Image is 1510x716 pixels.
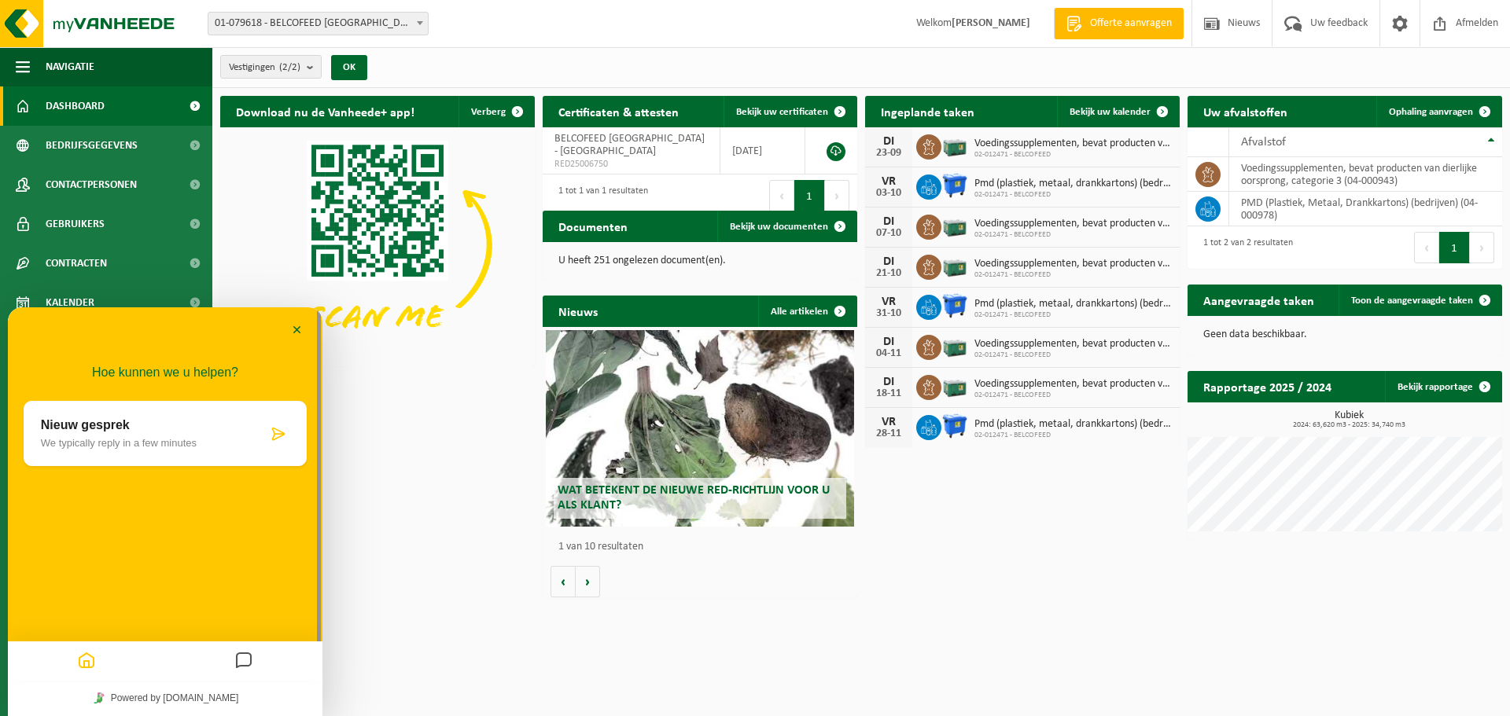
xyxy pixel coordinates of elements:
span: Voedingssupplementen, bevat producten van dierlijke oorsprong, categorie 3 [974,378,1172,391]
span: Pmd (plastiek, metaal, drankkartons) (bedrijven) [974,298,1172,310]
a: Offerte aanvragen [1054,8,1184,39]
button: OK [331,55,367,80]
img: PB-LB-0680-HPE-GN-01 [941,373,968,399]
h2: Nieuws [543,296,613,326]
span: Voedingssupplementen, bevat producten van dierlijke oorsprong, categorie 3 [974,218,1172,230]
a: Wat betekent de nieuwe RED-richtlijn voor u als klant? [546,330,854,527]
button: Home [65,339,92,369]
span: 02-012471 - BELCOFEED [974,150,1172,160]
span: Ophaling aanvragen [1389,107,1473,117]
span: Voedingssupplementen, bevat producten van dierlijke oorsprong, categorie 3 [974,258,1172,270]
a: Bekijk uw kalender [1057,96,1178,127]
span: 02-012471 - BELCOFEED [974,351,1172,360]
td: [DATE] [720,127,805,174]
span: Dashboard [46,86,105,126]
span: Wat betekent de nieuwe RED-richtlijn voor u als klant? [558,484,830,512]
a: Bekijk uw certificaten [724,96,856,127]
button: Next [825,180,849,211]
div: DI [873,255,904,268]
div: 04-11 [873,348,904,359]
span: Toon de aangevraagde taken [1351,296,1473,306]
img: PB-LB-0680-HPE-GN-01 [941,332,968,359]
p: 1 van 10 resultaten [558,542,849,553]
span: 02-012471 - BELCOFEED [974,391,1172,400]
div: 1 tot 1 van 1 resultaten [551,178,648,213]
img: PB-LB-0680-HPE-GN-01 [941,252,968,279]
button: Verberg [459,96,533,127]
span: Contactpersonen [46,165,137,204]
a: Ophaling aanvragen [1376,96,1501,127]
span: Gebruikers [46,204,105,244]
span: 02-012471 - BELCOFEED [974,431,1172,440]
img: PB-LB-0680-HPE-GN-01 [941,212,968,239]
button: Next [1470,232,1494,263]
div: 18-11 [873,388,904,399]
span: Voedingssupplementen, bevat producten van dierlijke oorsprong, categorie 3 [974,138,1172,150]
span: Pmd (plastiek, metaal, drankkartons) (bedrijven) [974,418,1172,431]
p: Geen data beschikbaar. [1203,329,1486,340]
img: WB-1100-HPE-BE-01 [941,413,968,439]
a: Alle artikelen [758,296,856,327]
h2: Documenten [543,211,643,241]
img: WB-1100-HPE-BE-01 [941,172,968,199]
button: Previous [769,180,794,211]
a: Powered by [DOMAIN_NAME] [79,380,236,401]
div: 1 tot 2 van 2 resultaten [1195,230,1293,265]
td: voedingssupplementen, bevat producten van dierlijke oorsprong, categorie 3 (04-000943) [1229,157,1502,192]
span: Voedingssupplementen, bevat producten van dierlijke oorsprong, categorie 3 [974,338,1172,351]
button: Previous [1414,232,1439,263]
button: 1 [794,180,825,211]
h2: Certificaten & attesten [543,96,694,127]
span: Afvalstof [1241,136,1286,149]
div: VR [873,175,904,188]
span: 02-012471 - BELCOFEED [974,230,1172,240]
a: Toon de aangevraagde taken [1339,285,1501,316]
span: 01-079618 - BELCOFEED NV - ANTWERPEN [208,12,429,35]
div: DI [873,135,904,148]
p: U heeft 251 ongelezen document(en). [558,255,842,266]
td: PMD (Plastiek, Metaal, Drankkartons) (bedrijven) (04-000978) [1229,192,1502,226]
div: 31-10 [873,308,904,319]
span: Bedrijfsgegevens [46,126,138,165]
div: DI [873,376,904,388]
div: VR [873,296,904,308]
span: Bekijk uw certificaten [736,107,828,117]
span: Navigatie [46,47,94,86]
span: 02-012471 - BELCOFEED [974,190,1172,200]
h2: Uw afvalstoffen [1188,96,1303,127]
span: 2024: 63,620 m3 - 2025: 34,740 m3 [1195,421,1502,429]
button: Messages [223,339,249,369]
span: Bekijk uw documenten [730,222,828,232]
img: WB-1100-HPE-BE-01 [941,292,968,319]
div: DI [873,215,904,228]
strong: [PERSON_NAME] [952,17,1030,29]
span: Kalender [46,283,94,322]
h2: Download nu de Vanheede+ app! [220,96,430,127]
a: Bekijk uw documenten [717,211,856,242]
img: Tawky_16x16.svg [86,385,97,396]
a: Bekijk rapportage [1385,371,1501,402]
span: Bekijk uw kalender [1070,107,1151,117]
img: Download de VHEPlus App [220,127,535,363]
div: 03-10 [873,188,904,199]
div: DI [873,336,904,348]
span: 02-012471 - BELCOFEED [974,310,1172,320]
button: Vorige [551,566,576,597]
button: Vestigingen(2/2) [220,55,322,79]
span: Offerte aanvragen [1086,16,1176,31]
span: BELCOFEED [GEOGRAPHIC_DATA] - [GEOGRAPHIC_DATA] [554,133,705,157]
img: PB-LB-0680-HPE-GN-01 [941,132,968,159]
button: 1 [1439,232,1470,263]
div: 23-09 [873,148,904,159]
span: 02-012471 - BELCOFEED [974,270,1172,280]
div: VR [873,416,904,428]
span: 01-079618 - BELCOFEED NV - ANTWERPEN [208,13,428,35]
h2: Rapportage 2025 / 2024 [1188,371,1347,402]
span: Pmd (plastiek, metaal, drankkartons) (bedrijven) [974,178,1172,190]
span: Verberg [471,107,506,117]
iframe: chat widget [8,307,322,716]
h3: Kubiek [1195,410,1502,429]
